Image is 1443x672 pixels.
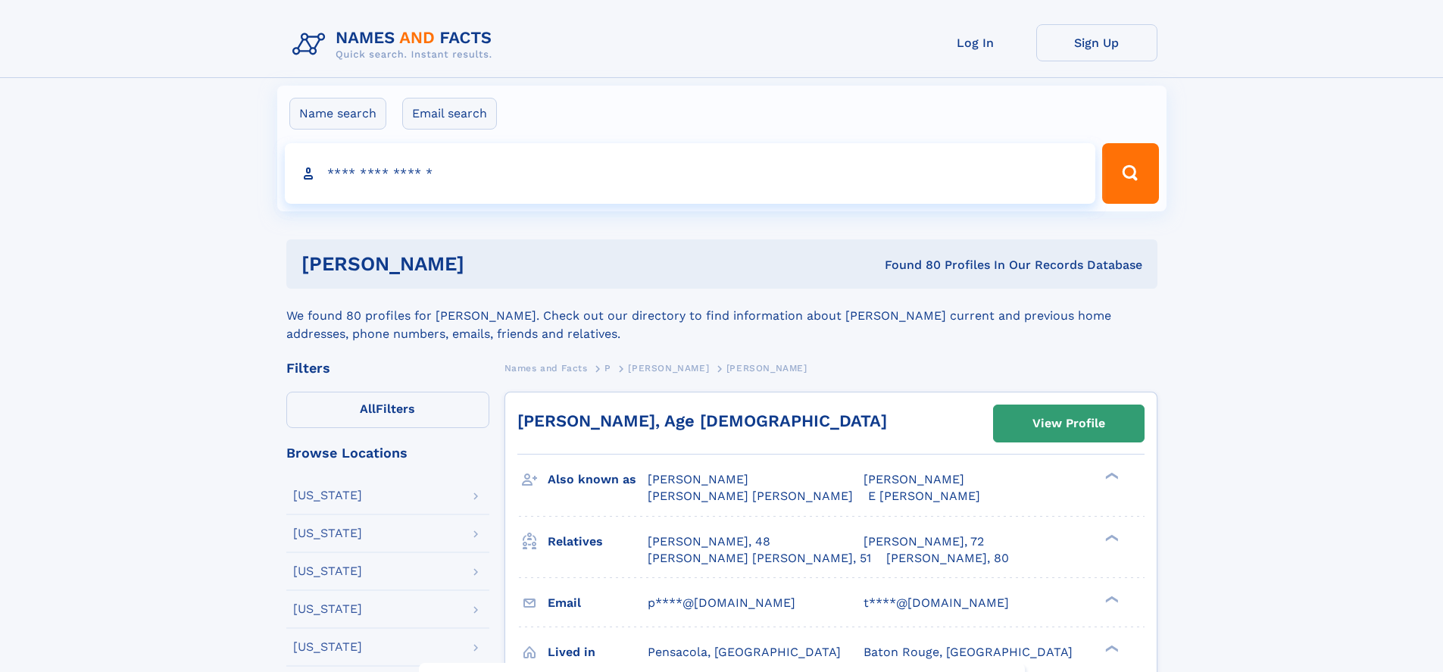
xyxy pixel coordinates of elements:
[648,489,853,503] span: [PERSON_NAME] [PERSON_NAME]
[604,363,611,374] span: P
[864,645,1073,659] span: Baton Rouge, [GEOGRAPHIC_DATA]
[517,411,887,430] a: [PERSON_NAME], Age [DEMOGRAPHIC_DATA]
[915,24,1036,61] a: Log In
[293,527,362,539] div: [US_STATE]
[548,529,648,555] h3: Relatives
[293,603,362,615] div: [US_STATE]
[1101,643,1120,653] div: ❯
[548,639,648,665] h3: Lived in
[628,358,709,377] a: [PERSON_NAME]
[1036,24,1157,61] a: Sign Up
[301,255,675,273] h1: [PERSON_NAME]
[864,533,984,550] a: [PERSON_NAME], 72
[548,467,648,492] h3: Also known as
[1102,143,1158,204] button: Search Button
[286,289,1157,343] div: We found 80 profiles for [PERSON_NAME]. Check out our directory to find information about [PERSON...
[604,358,611,377] a: P
[648,472,748,486] span: [PERSON_NAME]
[1101,594,1120,604] div: ❯
[289,98,386,130] label: Name search
[293,565,362,577] div: [US_STATE]
[1101,533,1120,542] div: ❯
[674,257,1142,273] div: Found 80 Profiles In Our Records Database
[1032,406,1105,441] div: View Profile
[1101,471,1120,481] div: ❯
[628,363,709,374] span: [PERSON_NAME]
[648,550,871,567] a: [PERSON_NAME] [PERSON_NAME], 51
[285,143,1096,204] input: search input
[548,590,648,616] h3: Email
[648,645,841,659] span: Pensacola, [GEOGRAPHIC_DATA]
[293,641,362,653] div: [US_STATE]
[286,24,504,65] img: Logo Names and Facts
[286,392,489,428] label: Filters
[402,98,497,130] label: Email search
[360,402,376,416] span: All
[994,405,1144,442] a: View Profile
[864,472,964,486] span: [PERSON_NAME]
[286,446,489,460] div: Browse Locations
[868,489,980,503] span: E [PERSON_NAME]
[886,550,1009,567] a: [PERSON_NAME], 80
[726,363,807,374] span: [PERSON_NAME]
[504,358,588,377] a: Names and Facts
[293,489,362,502] div: [US_STATE]
[648,533,770,550] a: [PERSON_NAME], 48
[286,361,489,375] div: Filters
